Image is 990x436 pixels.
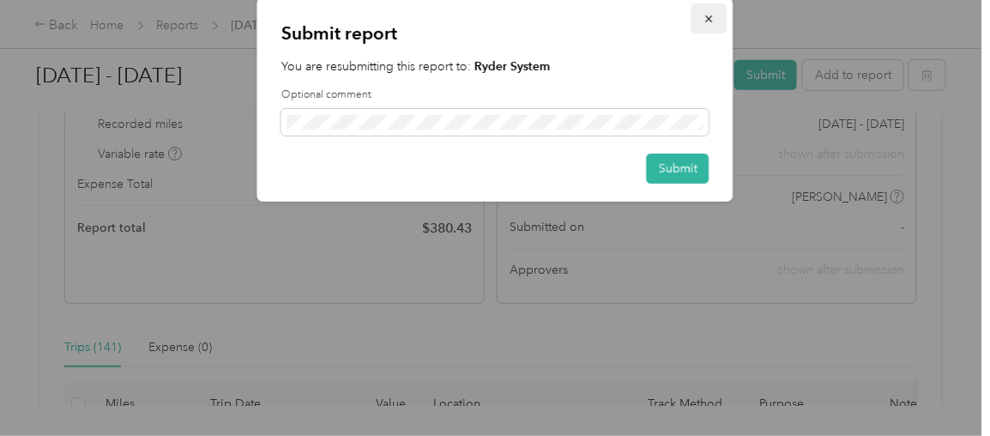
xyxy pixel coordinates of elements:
[474,59,550,74] strong: Ryder System
[647,154,709,184] button: Submit
[894,340,990,436] iframe: Everlance-gr Chat Button Frame
[281,58,709,76] p: You are resubmitting this report to:
[281,88,709,103] label: Optional comment
[281,21,709,45] p: Submit report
